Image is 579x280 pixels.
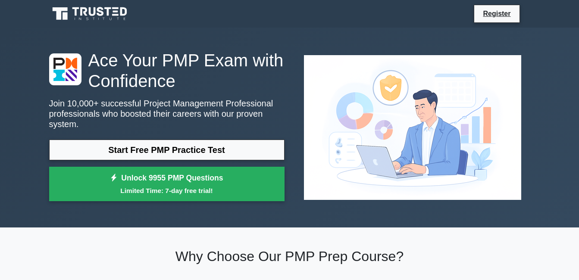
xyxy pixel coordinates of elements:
a: Start Free PMP Practice Test [49,140,285,160]
h2: Why Choose Our PMP Prep Course? [49,248,530,264]
a: Unlock 9955 PMP QuestionsLimited Time: 7-day free trial! [49,167,285,201]
a: Register [478,8,516,19]
small: Limited Time: 7-day free trial! [60,186,274,196]
h1: Ace Your PMP Exam with Confidence [49,50,285,91]
p: Join 10,000+ successful Project Management Professional professionals who boosted their careers w... [49,98,285,129]
img: Project Management Professional Preview [297,48,528,207]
